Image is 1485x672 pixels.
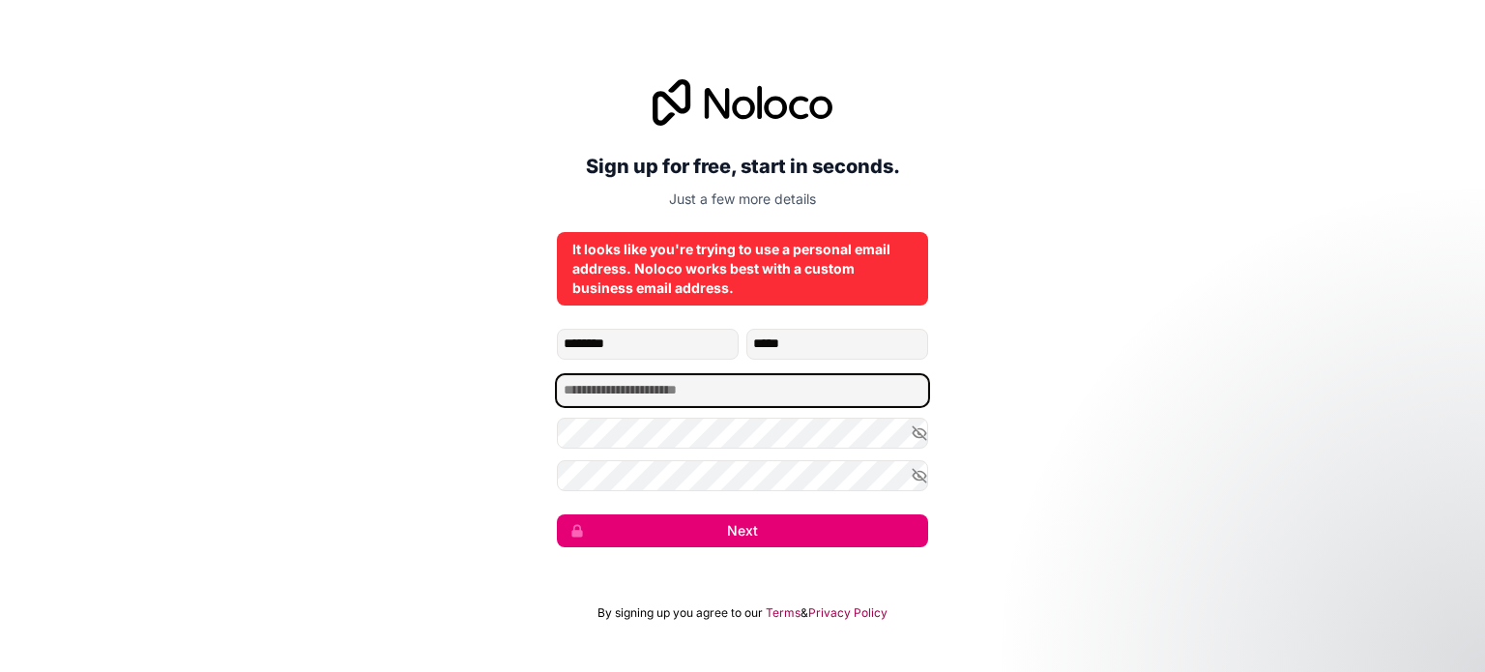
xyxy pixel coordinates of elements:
[557,514,928,547] button: Next
[557,329,739,360] input: given-name
[557,418,928,449] input: Password
[557,190,928,209] p: Just a few more details
[572,240,913,298] div: It looks like you're trying to use a personal email address. Noloco works best with a custom busi...
[1098,527,1485,662] iframe: Intercom notifications message
[557,460,928,491] input: Confirm password
[557,149,928,184] h2: Sign up for free, start in seconds.
[766,605,801,621] a: Terms
[801,605,808,621] span: &
[746,329,928,360] input: family-name
[557,375,928,406] input: Email address
[808,605,888,621] a: Privacy Policy
[597,605,763,621] span: By signing up you agree to our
